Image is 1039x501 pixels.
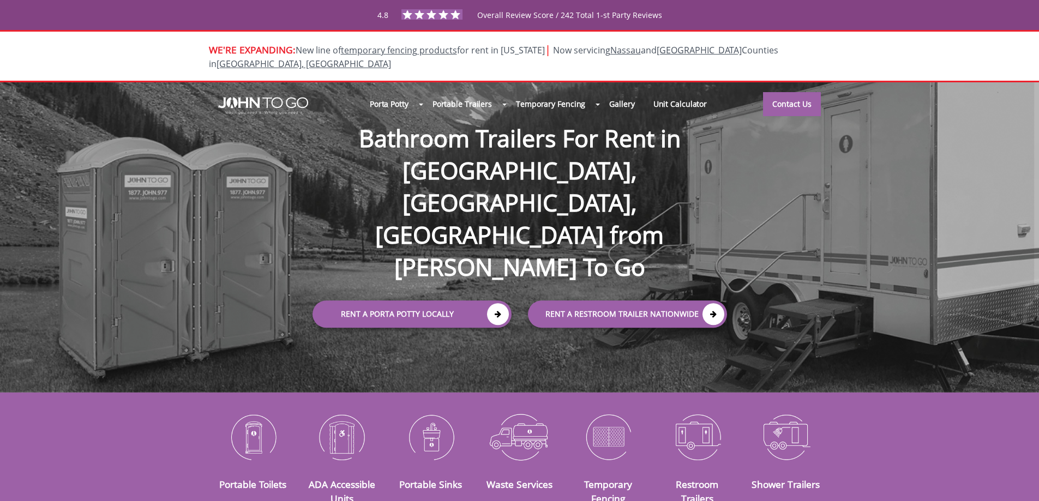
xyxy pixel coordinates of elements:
[661,408,734,465] img: Restroom-Trailers-icon_N.png
[477,10,662,42] span: Overall Review Score / 242 Total 1-st Party Reviews
[528,300,727,328] a: rent a RESTROOM TRAILER Nationwide
[394,408,467,465] img: Portable-Sinks-icon_N.png
[209,44,778,70] span: New line of for rent in [US_STATE]
[763,92,821,116] a: Contact Us
[507,92,594,116] a: Temporary Fencing
[483,408,556,465] img: Waste-Services-icon_N.png
[305,408,378,465] img: ADA-Accessible-Units-icon_N.png
[423,92,501,116] a: Portable Trailers
[644,92,717,116] a: Unit Calculator
[752,478,820,491] a: Shower Trailers
[313,300,512,328] a: Rent a Porta Potty Locally
[302,87,738,283] h1: Bathroom Trailers For Rent in [GEOGRAPHIC_DATA], [GEOGRAPHIC_DATA], [GEOGRAPHIC_DATA] from [PERSO...
[487,478,552,491] a: Waste Services
[209,43,296,56] span: WE'RE EXPANDING:
[600,92,644,116] a: Gallery
[209,44,778,70] span: Now servicing and Counties in
[377,10,388,20] span: 4.8
[750,408,822,465] img: Shower-Trailers-icon_N.png
[219,478,286,491] a: Portable Toilets
[341,44,457,56] a: temporary fencing products
[545,42,551,57] span: |
[217,58,391,70] a: [GEOGRAPHIC_DATA], [GEOGRAPHIC_DATA]
[399,478,462,491] a: Portable Sinks
[217,408,290,465] img: Portable-Toilets-icon_N.png
[361,92,418,116] a: Porta Potty
[610,44,641,56] a: Nassau
[657,44,742,56] a: [GEOGRAPHIC_DATA]
[218,97,308,114] img: JOHN to go
[572,408,645,465] img: Temporary-Fencing-cion_N.png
